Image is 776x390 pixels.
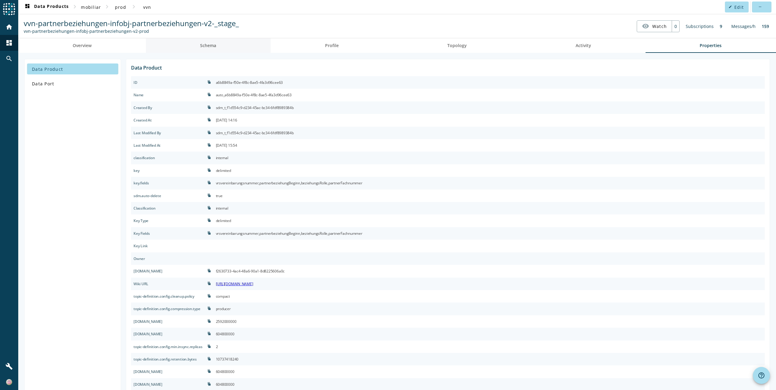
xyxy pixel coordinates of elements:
[32,81,54,87] span: Data Port
[207,131,211,134] i: file_copy
[131,101,205,114] div: sdm.created.by
[5,39,13,46] mat-icon: dashboard
[207,332,211,335] i: file_copy
[131,340,205,353] div: topic-definition.config.min.insync.replicas
[216,167,231,174] div: delimited
[131,315,205,328] div: topic-definition.config.delete.retention.ms
[24,28,239,34] div: Kafka Topic: vvn-partnerbeziehungen-infobj-partnerbeziehungen-v2-prod
[207,80,211,84] i: file_copy
[115,4,126,10] span: prod
[700,43,722,48] span: Properties
[207,105,211,109] i: file_copy
[216,192,223,200] div: true
[734,4,744,10] span: Edit
[27,63,118,74] button: Data Product
[758,372,765,379] mat-icon: help_outline
[3,3,15,15] img: spoud-logo.svg
[131,303,205,315] div: topic-definition.config.compression.type
[111,2,130,12] button: prod
[207,206,211,210] i: file_copy
[216,368,234,375] div: 604800000
[216,305,231,313] div: producer
[652,21,667,32] span: Watch
[5,363,13,370] mat-icon: build
[143,4,151,10] span: vvn
[207,306,211,310] i: file_copy
[758,5,761,9] mat-icon: more_horiz
[207,93,211,96] i: file_copy
[717,20,725,32] div: 9
[216,91,292,99] div: auto_a6b8849a-f50e-4f8c-8ae5-4fa3d96cee63
[207,282,211,285] i: file_copy
[216,343,218,351] div: 2
[216,381,234,388] div: 604800000
[78,2,103,12] button: mobiliar
[207,344,211,348] i: file_copy
[5,55,13,62] mat-icon: search
[759,20,772,32] div: 159
[131,227,205,240] div: sdm.custom.key_fields
[207,269,211,272] i: file_copy
[131,240,205,252] div: sdm.custom.key_link
[131,64,162,72] div: Data Product
[216,129,294,137] div: sdm_t_f1d554c9-d234-45ac-bc34-6fdf8989384b
[131,114,205,126] div: sdm.created.at
[216,230,362,237] div: vrsvereinbarungsnummer,partnerbeziehungBeginn,beziehungsRolle,partnerFachnummer
[207,231,211,235] i: file_copy
[216,281,253,286] a: [URL][DOMAIN_NAME]
[137,2,157,12] button: vvn
[131,202,205,214] div: sdm.custom.classification
[725,2,749,12] button: Edit
[131,164,205,177] div: key
[131,365,205,378] div: topic-definition.config.retention.ms
[672,21,679,32] div: 0
[207,218,211,222] i: file_copy
[131,278,205,290] div: spoud.wiki.url
[103,3,111,10] mat-icon: chevron_right
[24,3,31,11] mat-icon: dashboard
[131,127,205,139] div: sdm.modified.by
[729,5,732,9] mat-icon: edit
[207,118,211,121] i: file_copy
[131,152,205,164] div: classification
[728,20,759,32] div: Messages/h
[131,353,205,365] div: topic-definition.config.retention.bytes
[5,23,13,31] mat-icon: home
[216,292,230,300] div: compact
[207,168,211,172] i: file_copy
[27,78,118,89] button: Data Port
[71,3,78,10] mat-icon: chevron_right
[216,154,228,162] div: internal
[207,156,211,159] i: file_copy
[130,3,137,10] mat-icon: chevron_right
[207,357,211,361] i: file_copy
[216,116,237,124] div: [DATE] 14:16
[207,382,211,386] i: file_copy
[81,4,101,10] span: mobiliar
[216,204,228,212] div: internal
[207,369,211,373] i: file_copy
[216,104,294,111] div: sdm_t_f1d554c9-d234-45ac-bc34-6fdf8989384b
[200,43,216,48] span: Schema
[131,76,205,89] div: sdm.id
[683,20,717,32] div: Subscriptions
[131,290,205,303] div: topic-definition.config.cleanup.policy
[216,217,231,224] div: delimited
[131,252,205,265] div: sdm.data.user.email
[131,190,205,202] div: sdm.auto-delete
[131,177,205,189] div: key.fields
[24,18,239,28] span: vvn-partnerbeziehungen-infobj-partnerbeziehungen-v2-_stage_
[6,379,12,385] img: 3dea2a89eac8bf533c9254fe83012bd2
[207,143,211,147] i: file_copy
[447,43,467,48] span: Topology
[216,355,238,363] div: 10737418240
[24,3,69,11] span: Data Products
[207,193,211,197] i: file_copy
[216,142,237,149] div: [DATE] 15:54
[131,89,205,101] div: sdm.name
[131,139,205,152] div: sdm.modified.at
[73,43,92,48] span: Overview
[637,21,672,32] button: Watch
[207,181,211,184] i: file_copy
[216,318,237,325] div: 2592000000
